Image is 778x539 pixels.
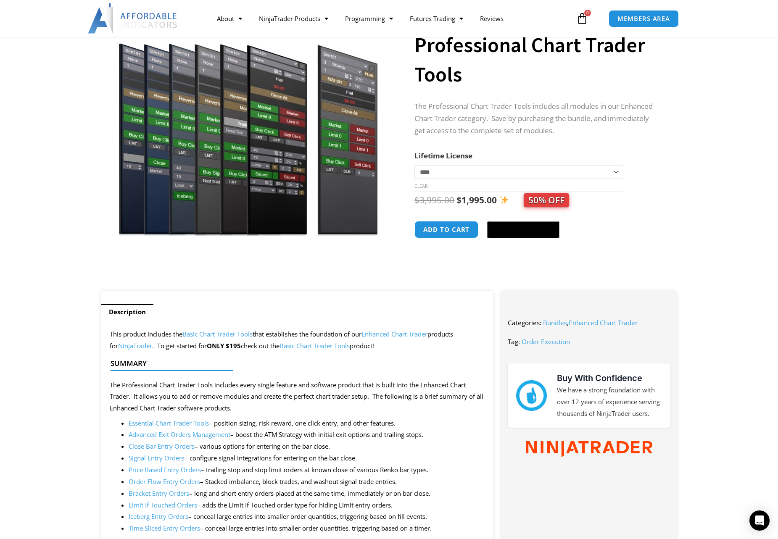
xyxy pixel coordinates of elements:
[241,342,374,350] span: check out the product!
[118,342,152,350] a: NinjaTrader
[129,511,485,523] li: – conceal large entries into smaller order quantities, triggering based on fill events.
[129,429,485,441] li: – boost the ATM Strategy with initial exit options and trailing stops.
[129,500,485,511] li: – adds the Limit If Touched order type for hiding Limit entry orders.
[129,454,185,462] a: Signal Entry Orders
[500,195,509,204] img: ✨
[337,9,401,28] a: Programming
[749,510,770,531] div: Open Intercom Messenger
[129,512,188,521] a: Iceberg Entry Orders
[129,523,485,534] li: – conceal large entries into smaller order quantities, triggering based on a timer.
[524,193,569,207] span: 50% OFF
[543,318,638,327] span: ,
[129,430,230,439] a: Advanced Exit Orders Management
[361,330,427,338] a: Enhanced Chart Trader
[129,476,485,488] li: – Stacked imbalance, block trades, and washout signal trade entries.
[129,501,197,509] a: Limit If Touched Orders
[508,318,541,327] span: Categories:
[182,330,253,338] a: Basic Chart Trader Tools
[569,318,638,327] a: Enhanced Chart Trader
[129,488,485,500] li: – long and short entry orders placed at the same time, immediately or on bar close.
[414,194,419,206] span: $
[487,221,559,238] button: Buy with GPay
[564,6,601,31] a: 0
[208,9,251,28] a: About
[101,304,153,320] a: Description
[251,9,337,28] a: NinjaTrader Products
[129,465,201,474] a: Price Based Entry Orders
[508,337,520,346] span: Tag:
[414,221,478,238] button: Add to cart
[113,4,383,236] img: ProfessionalToolsBundlePage
[129,452,485,464] li: – configure signal integrations for entering on the bar close.
[111,359,477,368] h4: Summary
[110,379,485,415] p: The Professional Chart Trader Tools includes every single feature and software product that is bu...
[207,342,241,350] strong: ONLY $195
[208,9,574,28] nav: Menu
[280,342,350,350] a: Basic Chart Trader Tools
[522,337,570,346] a: Order Execution
[110,329,485,352] p: This product includes the that establishes the foundation of our products for . To get started for
[414,30,660,89] h1: Professional Chart Trader Tools
[472,9,512,28] a: Reviews
[129,477,200,486] a: Order Flow Entry Orders
[456,194,497,206] bdi: 1,995.00
[129,441,485,452] li: – various options for entering on the bar close.
[584,10,591,16] span: 0
[129,464,485,476] li: – trailing stop and stop limit orders at known close of various Renko bar types.
[557,372,662,384] h3: Buy With Confidence
[617,16,670,22] span: MEMBERS AREA
[88,3,178,34] img: LogoAI | Affordable Indicators – NinjaTrader
[129,419,209,427] a: Essential Chart Trader Tools
[414,100,660,137] p: The Professional Chart Trader Tools includes all modules in our Enhanced Chart Trader category. S...
[414,151,472,160] label: Lifetime License
[129,442,195,450] a: Close Bar Entry Orders
[129,418,485,429] li: – position sizing, risk reward, one click entry, and other features.
[414,194,454,206] bdi: 3,995.00
[516,380,546,410] img: mark thumbs good 43913 | Affordable Indicators – NinjaTrader
[401,9,472,28] a: Futures Trading
[414,183,427,189] a: Clear options
[129,489,189,497] a: Bracket Entry Orders
[609,10,679,27] a: MEMBERS AREA
[456,194,462,206] span: $
[543,318,567,327] a: Bundles
[129,524,200,532] a: Time Sliced Entry Orders
[526,441,652,457] img: NinjaTrader Wordmark color RGB | Affordable Indicators – NinjaTrader
[414,249,660,257] iframe: PayPal Message 1
[557,384,662,420] p: We have a strong foundation with over 12 years of experience serving thousands of NinjaTrader users.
